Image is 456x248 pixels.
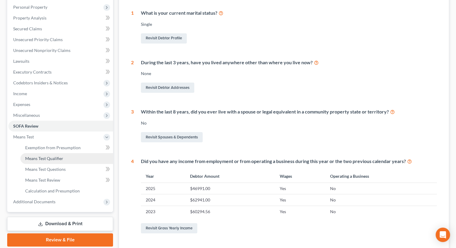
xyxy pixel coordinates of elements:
[25,145,81,150] span: Exemption from Presumption
[13,69,52,74] span: Executory Contracts
[8,34,113,45] a: Unsecured Priority Claims
[436,228,450,242] div: Open Intercom Messenger
[185,194,275,206] td: $62941.00
[325,170,437,183] th: Operating a Business
[7,217,113,231] a: Download & Print
[275,194,325,206] td: Yes
[185,170,275,183] th: Debtor Amount
[131,158,134,234] div: 4
[13,102,30,107] span: Expenses
[185,183,275,194] td: $46991.00
[20,175,113,186] a: Means Test Review
[13,199,55,204] span: Additional Documents
[325,194,437,206] td: No
[25,156,63,161] span: Means Test Qualifier
[141,10,437,17] div: What is your current marital status?
[13,123,38,129] span: SOFA Review
[8,67,113,77] a: Executory Contracts
[141,59,437,66] div: During the last 3 years, have you lived anywhere other than where you live now?
[141,183,185,194] td: 2025
[131,108,134,144] div: 3
[141,108,437,115] div: Within the last 8 years, did you ever live with a spouse or legal equivalent in a community prope...
[13,113,40,118] span: Miscellaneous
[141,33,187,44] a: Revisit Debtor Profile
[131,59,134,94] div: 2
[13,48,70,53] span: Unsecured Nonpriority Claims
[25,188,80,193] span: Calculation and Presumption
[325,183,437,194] td: No
[13,26,42,31] span: Secured Claims
[141,132,203,142] a: Revisit Spouses & Dependents
[8,23,113,34] a: Secured Claims
[25,167,66,172] span: Means Test Questions
[8,13,113,23] a: Property Analysis
[141,21,437,27] div: Single
[8,45,113,56] a: Unsecured Nonpriority Claims
[185,206,275,217] td: $60294.56
[141,206,185,217] td: 2023
[325,206,437,217] td: No
[20,186,113,196] a: Calculation and Presumption
[7,233,113,246] a: Review & File
[141,223,197,233] a: Revisit Gross Yearly Income
[8,56,113,67] a: Lawsuits
[13,5,47,10] span: Personal Property
[20,164,113,175] a: Means Test Questions
[131,10,134,45] div: 1
[141,158,437,165] div: Did you have any income from employment or from operating a business during this year or the two ...
[275,206,325,217] td: Yes
[275,170,325,183] th: Wages
[141,194,185,206] td: 2024
[13,59,29,64] span: Lawsuits
[13,134,34,139] span: Means Test
[141,120,437,126] div: No
[141,71,437,77] div: None
[13,15,46,20] span: Property Analysis
[275,183,325,194] td: Yes
[141,170,185,183] th: Year
[20,142,113,153] a: Exemption from Presumption
[13,80,68,85] span: Codebtors Insiders & Notices
[25,177,60,183] span: Means Test Review
[13,37,63,42] span: Unsecured Priority Claims
[20,153,113,164] a: Means Test Qualifier
[13,91,27,96] span: Income
[8,121,113,132] a: SOFA Review
[141,83,194,93] a: Revisit Debtor Addresses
